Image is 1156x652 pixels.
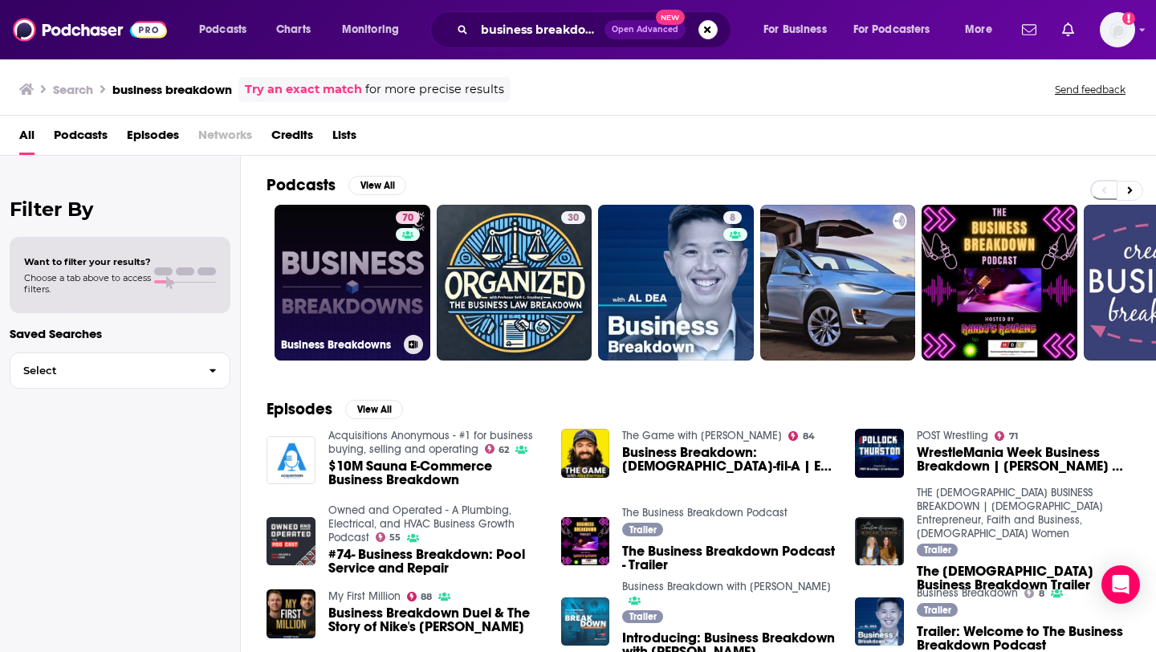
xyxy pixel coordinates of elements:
[53,82,93,97] h3: Search
[188,17,267,43] button: open menu
[499,446,509,454] span: 62
[389,534,401,541] span: 55
[19,122,35,155] a: All
[855,517,904,566] a: The Christian Business Breakdown Trailer
[1016,16,1043,43] a: Show notifications dropdown
[198,122,252,155] span: Networks
[924,545,951,555] span: Trailer
[199,18,246,41] span: Podcasts
[954,17,1012,43] button: open menu
[267,175,336,195] h2: Podcasts
[24,272,151,295] span: Choose a tab above to access filters.
[376,532,401,542] a: 55
[1100,12,1135,47] span: Logged in as notablypr2
[245,80,362,99] a: Try an exact match
[485,444,510,454] a: 62
[965,18,992,41] span: More
[266,17,320,43] a: Charts
[604,20,686,39] button: Open AdvancedNew
[917,486,1103,540] a: THE CHRISTIAN BUSINESS BREAKDOWN | Christian Entrepreneur, Faith and Business, Christian Women
[281,338,397,352] h3: Business Breakdowns
[267,399,332,419] h2: Episodes
[275,205,430,361] a: 70Business Breakdowns
[917,564,1130,592] a: The Christian Business Breakdown Trailer
[332,122,356,155] a: Lists
[917,586,1018,600] a: Business Breakdown
[10,365,196,376] span: Select
[853,18,930,41] span: For Podcasters
[656,10,685,25] span: New
[342,18,399,41] span: Monitoring
[1122,12,1135,25] svg: Add a profile image
[1039,590,1044,597] span: 8
[396,211,420,224] a: 70
[843,17,954,43] button: open menu
[561,211,585,224] a: 30
[1100,12,1135,47] button: Show profile menu
[331,17,420,43] button: open menu
[803,433,815,440] span: 84
[402,210,413,226] span: 70
[917,446,1130,473] a: WrestleMania Week Business Breakdown | Pollock & Thurston
[54,122,108,155] span: Podcasts
[348,176,406,195] button: View All
[855,597,904,646] img: Trailer: Welcome to The Business Breakdown Podcast
[267,436,315,485] img: $10M Sauna E-Commerce Business Breakdown
[730,210,735,226] span: 8
[629,612,657,621] span: Trailer
[10,352,230,389] button: Select
[127,122,179,155] span: Episodes
[267,517,315,566] img: #74- Business Breakdown: Pool Service and Repair
[917,625,1130,652] span: Trailer: Welcome to The Business Breakdown Podcast
[328,459,542,487] a: $10M Sauna E-Commerce Business Breakdown
[446,11,747,48] div: Search podcasts, credits, & more...
[612,26,678,34] span: Open Advanced
[561,517,610,566] img: The Business Breakdown Podcast - Trailer
[1024,589,1044,598] a: 8
[1101,565,1140,604] div: Open Intercom Messenger
[855,429,904,478] img: WrestleMania Week Business Breakdown | Pollock & Thurston
[1056,16,1081,43] a: Show notifications dropdown
[267,175,406,195] a: PodcastsView All
[328,606,542,634] a: Business Breakdown Duel & The Story of Nike's Sonny Vaccaro
[561,429,610,478] img: Business Breakdown: Chick-fil-A | Ep 470
[13,14,167,45] img: Podchaser - Follow, Share and Rate Podcasts
[622,446,836,473] span: Business Breakdown: [DEMOGRAPHIC_DATA]-fil-A | Ep 470
[561,597,610,646] img: Introducing: Business Breakdown with Brian Bandell
[1009,433,1018,440] span: 71
[328,548,542,575] a: #74- Business Breakdown: Pool Service and Repair
[995,431,1018,441] a: 71
[24,256,151,267] span: Want to filter your results?
[10,326,230,341] p: Saved Searches
[752,17,847,43] button: open menu
[917,446,1130,473] span: WrestleMania Week Business Breakdown | [PERSON_NAME] & [PERSON_NAME]
[328,606,542,634] span: Business Breakdown Duel & The Story of Nike's [PERSON_NAME]
[924,605,951,615] span: Trailer
[437,205,592,361] a: 30
[267,399,403,419] a: EpisodesView All
[271,122,313,155] a: Credits
[474,17,604,43] input: Search podcasts, credits, & more...
[622,544,836,572] a: The Business Breakdown Podcast - Trailer
[917,429,988,442] a: POST Wrestling
[112,82,232,97] h3: business breakdown
[1100,12,1135,47] img: User Profile
[917,564,1130,592] span: The [DEMOGRAPHIC_DATA] Business Breakdown Trailer
[328,589,401,603] a: My First Million
[267,589,315,638] img: Business Breakdown Duel & The Story of Nike's Sonny Vaccaro
[345,400,403,419] button: View All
